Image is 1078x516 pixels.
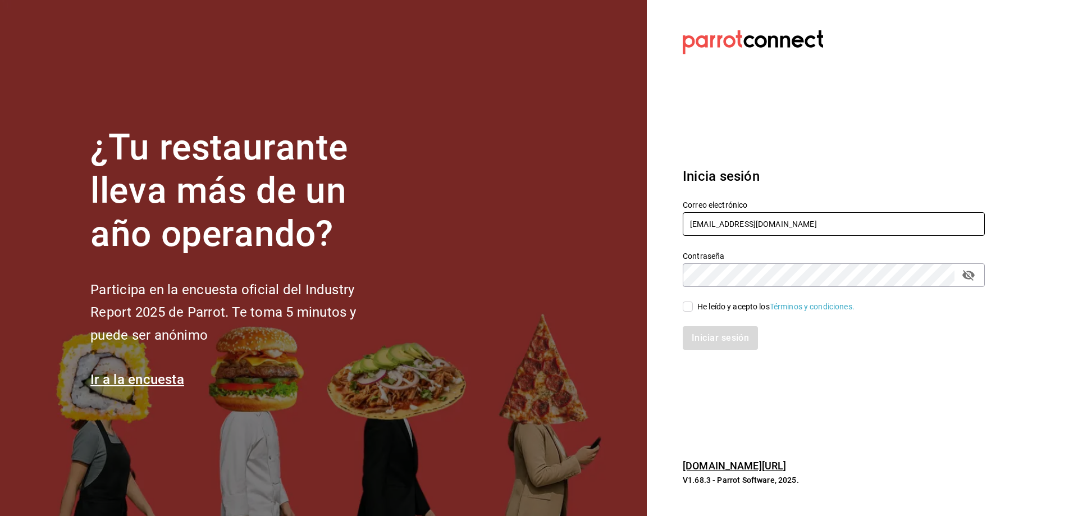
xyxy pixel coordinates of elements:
h3: Inicia sesión [683,166,985,186]
p: V1.68.3 - Parrot Software, 2025. [683,474,985,486]
a: [DOMAIN_NAME][URL] [683,460,786,472]
h2: Participa en la encuesta oficial del Industry Report 2025 de Parrot. Te toma 5 minutos y puede se... [90,278,394,347]
button: passwordField [959,266,978,285]
label: Correo electrónico [683,201,985,209]
h1: ¿Tu restaurante lleva más de un año operando? [90,126,394,255]
input: Ingresa tu correo electrónico [683,212,985,236]
div: He leído y acepto los [697,301,855,313]
a: Términos y condiciones. [770,302,855,311]
a: Ir a la encuesta [90,372,184,387]
label: Contraseña [683,252,985,260]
